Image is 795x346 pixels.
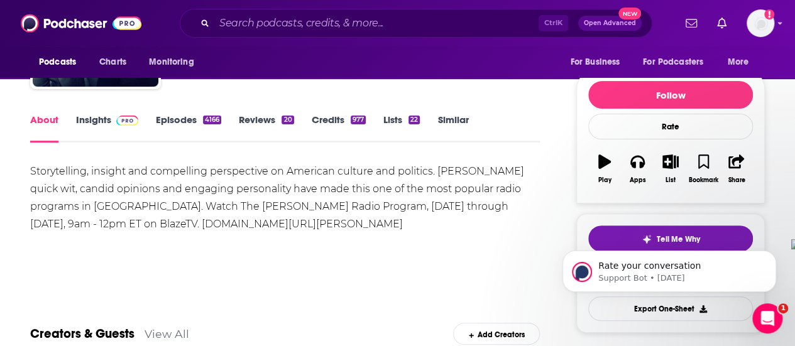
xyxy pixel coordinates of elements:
[140,50,210,74] button: open menu
[383,114,420,143] a: Lists22
[618,8,641,19] span: New
[728,53,749,71] span: More
[720,146,753,192] button: Share
[282,116,293,124] div: 20
[149,53,194,71] span: Monitoring
[598,176,611,184] div: Play
[630,176,646,184] div: Apps
[437,114,468,143] a: Similar
[752,303,782,333] iframe: Intercom live chat
[76,114,138,143] a: InsightsPodchaser Pro
[408,116,420,124] div: 22
[643,53,703,71] span: For Podcasters
[30,326,134,342] a: Creators & Guests
[635,50,721,74] button: open menu
[666,176,676,184] div: List
[145,327,189,340] a: View All
[30,50,92,74] button: open menu
[764,9,774,19] svg: Add a profile image
[561,50,635,74] button: open menu
[747,9,774,37] span: Logged in as amandawoods
[728,176,745,184] div: Share
[712,13,732,34] a: Show notifications dropdown
[30,114,58,143] a: About
[588,146,621,192] button: Play
[687,146,720,192] button: Bookmark
[681,13,702,34] a: Show notifications dropdown
[621,146,654,192] button: Apps
[778,303,788,313] span: 1
[180,9,652,38] div: Search podcasts, credits, & more...
[203,116,221,124] div: 4166
[91,50,134,74] a: Charts
[578,16,642,31] button: Open AdvancedNew
[39,53,76,71] span: Podcasts
[588,114,753,139] div: Rate
[156,114,221,143] a: Episodes4166
[584,20,636,26] span: Open Advanced
[544,224,795,312] iframe: Intercom notifications message
[689,176,718,184] div: Bookmark
[747,9,774,37] button: Show profile menu
[312,114,366,143] a: Credits977
[539,15,568,31] span: Ctrl K
[214,13,539,33] input: Search podcasts, credits, & more...
[588,81,753,109] button: Follow
[453,323,539,345] div: Add Creators
[30,163,540,233] div: Storytelling, insight and compelling perspective on American culture and politics. [PERSON_NAME] ...
[570,53,620,71] span: For Business
[239,114,293,143] a: Reviews20
[99,53,126,71] span: Charts
[747,9,774,37] img: User Profile
[719,50,765,74] button: open menu
[654,146,687,192] button: List
[351,116,366,124] div: 977
[116,116,138,126] img: Podchaser Pro
[21,11,141,35] img: Podchaser - Follow, Share and Rate Podcasts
